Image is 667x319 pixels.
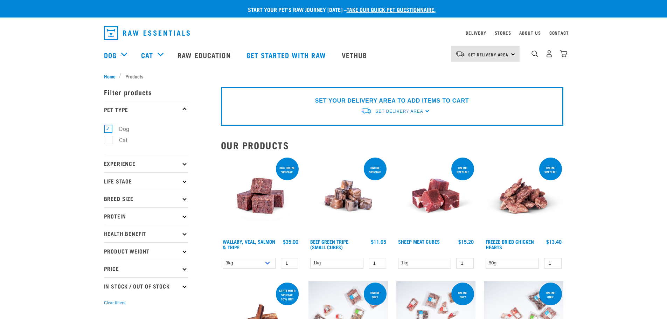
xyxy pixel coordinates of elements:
[281,258,298,269] input: 1
[375,109,423,114] span: Set Delivery Area
[104,260,188,277] p: Price
[104,207,188,225] p: Protein
[221,156,300,236] img: Wallaby Veal Salmon Tripe 1642
[104,101,188,118] p: Pet Type
[531,50,538,57] img: home-icon-1@2x.png
[104,155,188,172] p: Experience
[495,32,511,34] a: Stores
[104,225,188,242] p: Health Benefit
[549,32,569,34] a: Contact
[456,258,474,269] input: 1
[546,239,562,244] div: $13.40
[546,50,553,57] img: user.png
[539,287,562,302] div: Online Only
[276,285,299,304] div: September special! 10% off!
[371,239,386,244] div: $11.65
[141,50,153,60] a: Cat
[104,72,116,80] span: Home
[171,41,239,69] a: Raw Education
[398,240,440,243] a: Sheep Meat Cubes
[347,8,436,11] a: take our quick pet questionnaire.
[364,162,387,177] div: ONLINE SPECIAL!
[108,136,130,145] label: Cat
[335,41,376,69] a: Vethub
[364,287,387,302] div: Online Only
[361,107,372,115] img: van-moving.png
[108,125,132,133] label: Dog
[104,300,125,306] button: Clear filters
[104,72,563,80] nav: breadcrumbs
[539,162,562,177] div: ONLINE SPECIAL!
[451,162,474,177] div: ONLINE SPECIAL!
[451,287,474,302] div: Online Only
[466,32,486,34] a: Delivery
[468,53,509,56] span: Set Delivery Area
[104,50,117,60] a: Dog
[104,26,190,40] img: Raw Essentials Logo
[484,156,563,236] img: FD Chicken Hearts
[308,156,388,236] img: Beef Tripe Bites 1634
[560,50,567,57] img: home-icon@2x.png
[104,72,119,80] a: Home
[104,190,188,207] p: Breed Size
[396,156,476,236] img: Sheep Meat
[239,41,335,69] a: Get started with Raw
[315,97,469,105] p: SET YOUR DELIVERY AREA TO ADD ITEMS TO CART
[519,32,541,34] a: About Us
[310,240,348,248] a: Beef Green Tripe (Small Cubes)
[223,240,275,248] a: Wallaby, Veal, Salmon & Tripe
[104,242,188,260] p: Product Weight
[104,277,188,295] p: In Stock / Out Of Stock
[276,162,299,177] div: 3kg online special!
[369,258,386,269] input: 1
[486,240,534,248] a: Freeze Dried Chicken Hearts
[98,23,569,43] nav: dropdown navigation
[104,172,188,190] p: Life Stage
[104,83,188,101] p: Filter products
[283,239,298,244] div: $35.00
[458,239,474,244] div: $15.20
[455,51,465,57] img: van-moving.png
[544,258,562,269] input: 1
[221,140,563,151] h2: Our Products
